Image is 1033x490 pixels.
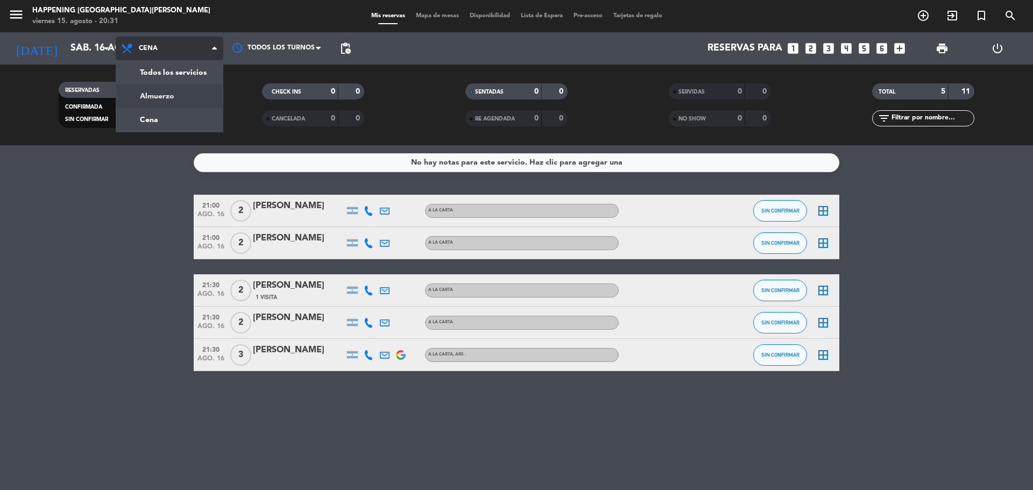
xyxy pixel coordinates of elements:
span: , ARS - [453,352,466,357]
i: exit_to_app [946,9,959,22]
button: menu [8,6,24,26]
strong: 5 [941,88,945,95]
span: NO SHOW [678,116,706,122]
strong: 0 [559,88,565,95]
i: turned_in_not [975,9,988,22]
span: Pre-acceso [568,13,608,19]
span: SENTADAS [475,89,504,95]
strong: 0 [762,115,769,122]
div: Happening [GEOGRAPHIC_DATA][PERSON_NAME] [32,5,210,16]
span: print [936,42,949,55]
input: Filtrar por nombre... [890,112,974,124]
i: looks_4 [839,41,853,55]
span: Reserva especial [967,6,996,25]
span: Cena [139,45,158,52]
img: google-logo.png [396,350,406,360]
span: SIN CONFIRMAR [761,352,799,358]
span: Mis reservas [366,13,411,19]
span: SIN CONFIRMAR [761,319,799,325]
strong: 0 [356,88,362,95]
i: looks_5 [857,41,871,55]
i: power_settings_new [991,42,1004,55]
i: arrow_drop_down [100,42,113,55]
span: CONFIRMADA [65,104,102,110]
span: Mapa de mesas [411,13,464,19]
div: [PERSON_NAME] [253,343,344,357]
span: 2 [230,280,251,301]
div: [PERSON_NAME] [253,279,344,293]
span: ago. 16 [197,243,224,255]
span: TOTAL [879,89,895,95]
a: Cena [116,108,223,132]
strong: 0 [331,88,335,95]
span: Reservas para [707,43,782,54]
span: CANCELADA [272,116,305,122]
button: SIN CONFIRMAR [753,312,807,333]
i: search [1004,9,1017,22]
span: Disponibilidad [464,13,515,19]
span: 1 Visita [256,293,277,302]
i: filter_list [878,112,890,125]
span: 2 [230,232,251,254]
span: 21:00 [197,198,224,211]
i: border_all [817,349,830,361]
span: SIN CONFIRMAR [761,287,799,293]
strong: 0 [356,115,362,122]
strong: 0 [559,115,565,122]
div: [PERSON_NAME] [253,311,344,325]
span: 3 [230,344,251,366]
i: looks_3 [822,41,836,55]
button: SIN CONFIRMAR [753,232,807,254]
span: Lista de Espera [515,13,568,19]
strong: 0 [534,115,539,122]
strong: 0 [331,115,335,122]
span: ago. 16 [197,290,224,303]
strong: 0 [534,88,539,95]
div: LOG OUT [970,32,1025,65]
div: viernes 15. agosto - 20:31 [32,16,210,27]
i: looks_two [804,41,818,55]
i: border_all [817,316,830,329]
span: 21:30 [197,310,224,323]
i: [DATE] [8,37,65,60]
span: Tarjetas de regalo [608,13,668,19]
span: SIN CONFIRMAR [761,240,799,246]
i: looks_one [786,41,800,55]
span: SIN CONFIRMAR [65,117,108,122]
i: border_all [817,237,830,250]
button: SIN CONFIRMAR [753,344,807,366]
strong: 0 [762,88,769,95]
i: add_box [893,41,907,55]
span: A LA CARTA [428,208,453,212]
span: RE AGENDADA [475,116,515,122]
span: RESERVADAS [65,88,100,93]
span: A LA CARTA [428,240,453,245]
span: RESERVAR MESA [909,6,938,25]
i: add_circle_outline [917,9,930,22]
span: 21:00 [197,231,224,243]
div: No hay notas para este servicio. Haz clic para agregar una [411,157,622,169]
strong: 11 [961,88,972,95]
span: 2 [230,200,251,222]
i: border_all [817,284,830,297]
span: A LA CARTA [428,288,453,292]
strong: 0 [738,115,742,122]
span: ago. 16 [197,323,224,335]
span: ago. 16 [197,355,224,367]
a: Todos los servicios [116,61,223,84]
a: Almuerzo [116,84,223,108]
span: ago. 16 [197,211,224,223]
span: 2 [230,312,251,333]
span: A LA CARTA [428,352,466,357]
span: CHECK INS [272,89,301,95]
span: 21:30 [197,278,224,290]
strong: 0 [738,88,742,95]
span: BUSCAR [996,6,1025,25]
span: SIN CONFIRMAR [761,208,799,214]
span: 21:30 [197,343,224,355]
span: A LA CARTA [428,320,453,324]
span: pending_actions [339,42,352,55]
div: [PERSON_NAME] [253,231,344,245]
button: SIN CONFIRMAR [753,280,807,301]
span: SERVIDAS [678,89,705,95]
